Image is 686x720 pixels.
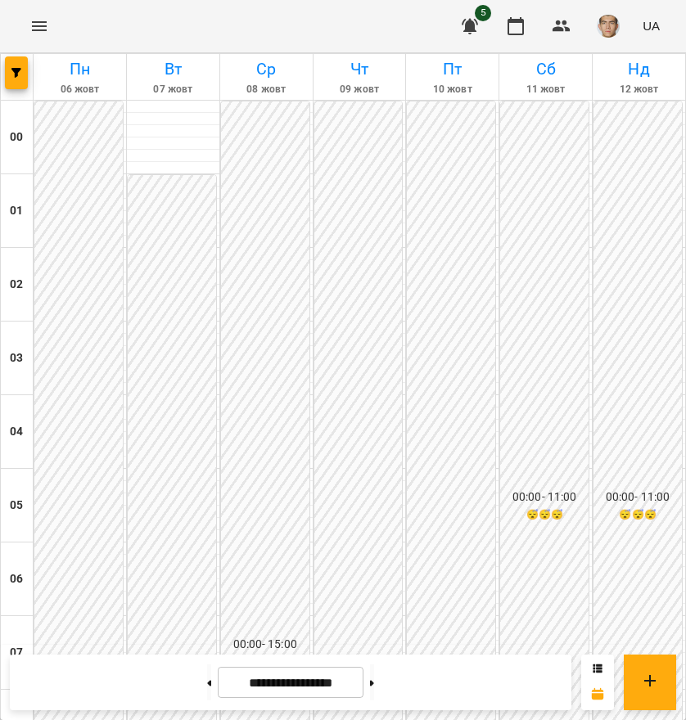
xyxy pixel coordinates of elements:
[595,56,683,82] h6: Нд
[316,82,404,97] h6: 09 жовт
[408,56,496,82] h6: Пт
[10,423,23,441] h6: 04
[10,276,23,294] h6: 02
[408,82,496,97] h6: 10 жовт
[597,15,620,38] img: 290265f4fa403245e7fea1740f973bad.jpg
[595,507,680,523] h6: 😴😴😴
[129,82,217,97] h6: 07 жовт
[10,128,23,146] h6: 00
[595,488,680,506] h6: 00:00 - 11:00
[636,11,666,41] button: UA
[10,202,23,220] h6: 01
[223,56,310,82] h6: Ср
[20,7,59,46] button: Menu
[129,56,217,82] h6: Вт
[36,56,124,82] h6: Пн
[36,82,124,97] h6: 06 жовт
[316,56,404,82] h6: Чт
[10,497,23,515] h6: 05
[502,507,587,523] h6: 😴😴😴
[475,5,491,21] span: 5
[595,82,683,97] h6: 12 жовт
[223,636,308,654] h6: 00:00 - 15:00
[502,82,589,97] h6: 11 жовт
[643,17,660,34] span: UA
[502,488,587,506] h6: 00:00 - 11:00
[223,82,310,97] h6: 08 жовт
[10,644,23,662] h6: 07
[10,349,23,367] h6: 03
[10,570,23,588] h6: 06
[502,56,589,82] h6: Сб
